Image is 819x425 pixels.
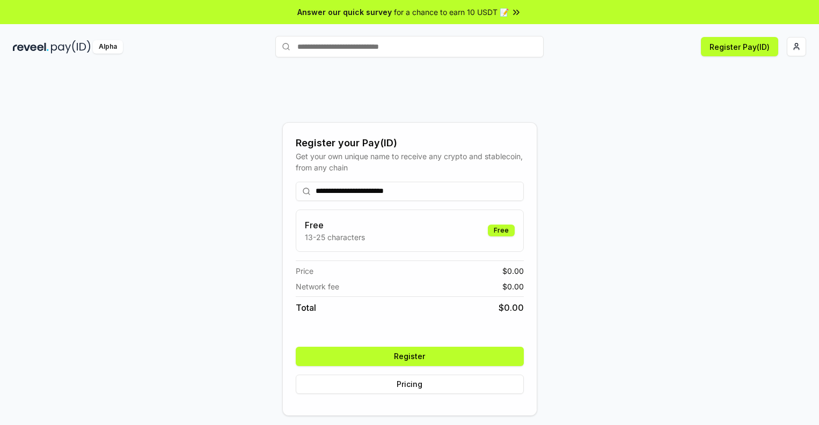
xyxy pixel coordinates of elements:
[296,281,339,292] span: Network fee
[296,375,524,394] button: Pricing
[296,265,313,277] span: Price
[13,40,49,54] img: reveel_dark
[51,40,91,54] img: pay_id
[305,219,365,232] h3: Free
[296,151,524,173] div: Get your own unique name to receive any crypto and stablecoin, from any chain
[502,281,524,292] span: $ 0.00
[394,6,509,18] span: for a chance to earn 10 USDT 📝
[305,232,365,243] p: 13-25 characters
[499,301,524,314] span: $ 0.00
[296,347,524,366] button: Register
[296,301,316,314] span: Total
[488,225,515,236] div: Free
[296,136,524,151] div: Register your Pay(ID)
[701,37,778,56] button: Register Pay(ID)
[297,6,392,18] span: Answer our quick survey
[93,40,123,54] div: Alpha
[502,265,524,277] span: $ 0.00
